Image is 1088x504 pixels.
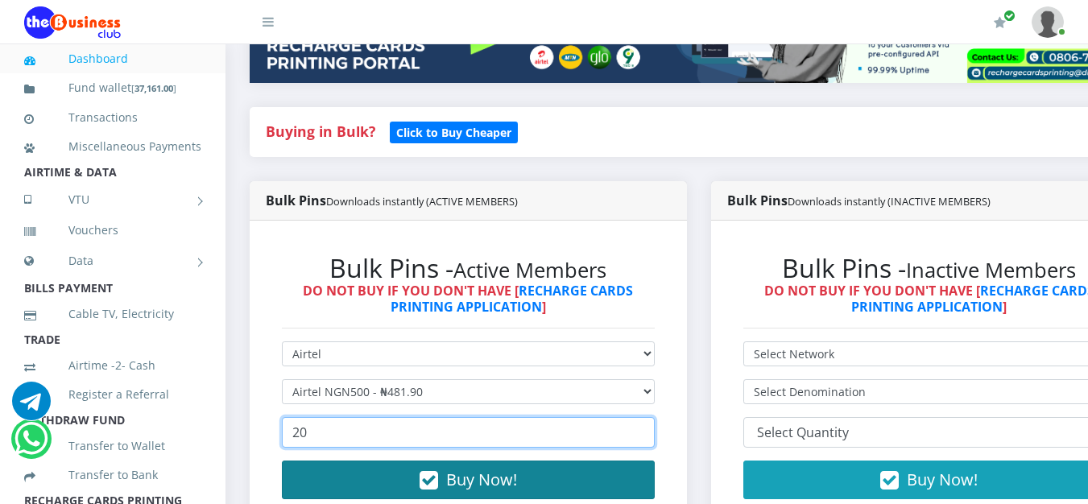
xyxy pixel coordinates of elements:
a: Airtime -2- Cash [24,347,201,384]
h2: Bulk Pins - [282,253,655,283]
a: Register a Referral [24,376,201,413]
a: Miscellaneous Payments [24,128,201,165]
strong: Bulk Pins [727,192,991,209]
a: Data [24,241,201,281]
i: Renew/Upgrade Subscription [994,16,1006,29]
span: Renew/Upgrade Subscription [1003,10,1016,22]
small: Downloads instantly (INACTIVE MEMBERS) [788,194,991,209]
b: 37,161.00 [134,82,173,94]
a: Transfer to Wallet [24,428,201,465]
small: Downloads instantly (ACTIVE MEMBERS) [326,194,518,209]
button: Buy Now! [282,461,655,499]
a: Transfer to Bank [24,456,201,494]
a: VTU [24,180,201,220]
img: User [1032,6,1064,38]
a: Fund wallet[37,161.00] [24,69,201,107]
a: Chat for support [12,394,51,420]
small: Inactive Members [906,256,1076,284]
a: Cable TV, Electricity [24,295,201,333]
small: [ ] [131,82,176,94]
input: Enter Quantity [282,417,655,448]
img: Logo [24,6,121,39]
small: Active Members [453,256,606,284]
b: Click to Buy Cheaper [396,125,511,140]
strong: Buying in Bulk? [266,122,375,141]
a: Click to Buy Cheaper [390,122,518,141]
a: Transactions [24,99,201,136]
span: Buy Now! [446,469,517,490]
a: Dashboard [24,40,201,77]
strong: DO NOT BUY IF YOU DON'T HAVE [ ] [303,282,633,315]
span: Buy Now! [907,469,978,490]
a: Chat for support [14,432,48,458]
strong: Bulk Pins [266,192,518,209]
a: RECHARGE CARDS PRINTING APPLICATION [391,282,634,315]
a: Vouchers [24,212,201,249]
